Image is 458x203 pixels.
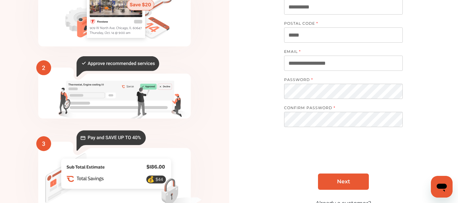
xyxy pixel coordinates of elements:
[337,178,350,185] span: Next
[284,49,396,56] label: EMAIL
[431,176,453,198] iframe: Button to launch messaging window
[292,142,395,168] iframe: reCAPTCHA
[284,77,396,84] label: PASSWORD
[147,176,155,183] text: 💰
[318,174,369,190] a: Next
[284,21,396,27] label: POSTAL CODE
[284,105,396,112] label: CONFIRM PASSWORD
